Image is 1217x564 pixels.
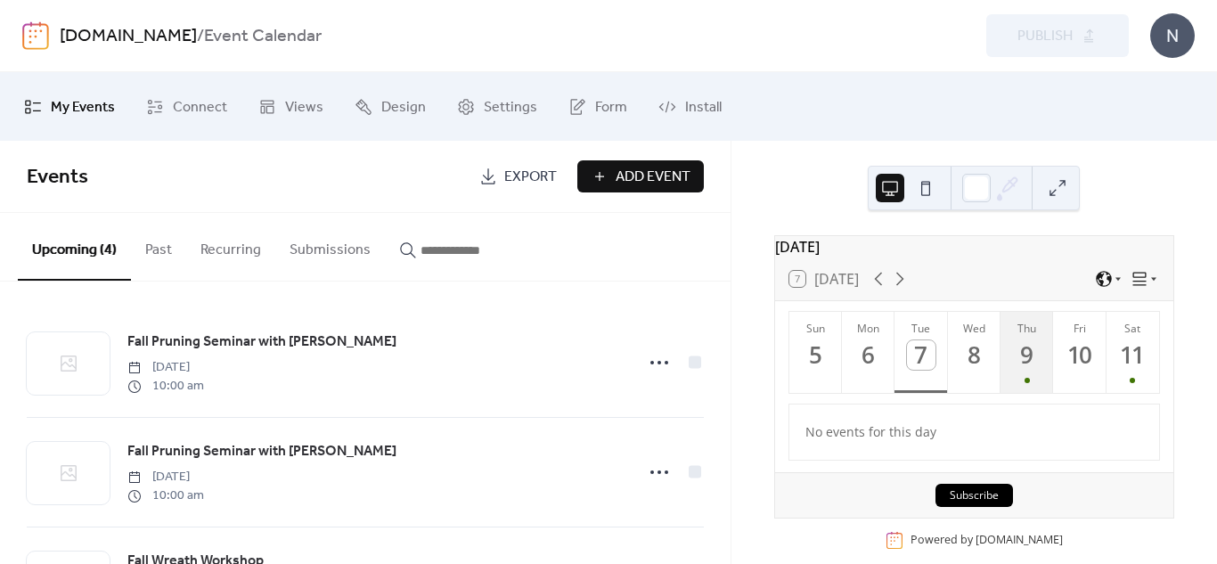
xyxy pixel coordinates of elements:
span: Form [595,94,627,121]
b: / [197,20,204,53]
button: Subscribe [935,484,1013,507]
a: Fall Pruning Seminar with [PERSON_NAME] [127,440,396,463]
button: Submissions [275,213,385,279]
div: Tue [900,321,942,336]
button: Thu9 [1001,312,1053,393]
button: Wed8 [948,312,1001,393]
button: Add Event [577,160,704,192]
b: Event Calendar [204,20,322,53]
div: Thu [1006,321,1048,336]
button: Sun5 [789,312,842,393]
button: Sat11 [1107,312,1159,393]
div: 5 [801,340,830,370]
a: Connect [133,79,241,134]
span: [DATE] [127,358,204,377]
div: 9 [1012,340,1041,370]
span: My Events [51,94,115,121]
button: Past [131,213,186,279]
span: Fall Pruning Seminar with [PERSON_NAME] [127,441,396,462]
button: Upcoming (4) [18,213,131,281]
a: [DOMAIN_NAME] [976,532,1063,547]
div: Mon [847,321,889,336]
button: Recurring [186,213,275,279]
div: No events for this day [791,411,1156,453]
div: 10 [1066,340,1095,370]
div: [DATE] [775,236,1173,257]
a: Design [341,79,439,134]
span: Events [27,158,88,197]
span: Design [381,94,426,121]
div: 6 [854,340,883,370]
div: N [1150,13,1195,58]
span: Install [685,94,722,121]
span: 10:00 am [127,377,204,396]
img: logo [22,21,49,50]
span: [DATE] [127,468,204,486]
div: Fri [1058,321,1100,336]
div: Powered by [911,532,1063,547]
div: Wed [953,321,995,336]
a: [DOMAIN_NAME] [60,20,197,53]
span: Settings [484,94,537,121]
a: Install [645,79,735,134]
button: Tue7 [894,312,947,393]
a: My Events [11,79,128,134]
span: Fall Pruning Seminar with [PERSON_NAME] [127,331,396,353]
button: Mon6 [842,312,894,393]
a: Export [466,160,570,192]
a: Fall Pruning Seminar with [PERSON_NAME] [127,331,396,354]
span: Add Event [616,167,690,188]
a: Views [245,79,337,134]
div: 7 [907,340,936,370]
span: Views [285,94,323,121]
span: Export [504,167,557,188]
div: 11 [1118,340,1148,370]
a: Settings [444,79,551,134]
span: 10:00 am [127,486,204,505]
div: Sat [1112,321,1154,336]
div: 8 [960,340,989,370]
a: Form [555,79,641,134]
button: Fri10 [1053,312,1106,393]
div: Sun [795,321,837,336]
span: Connect [173,94,227,121]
